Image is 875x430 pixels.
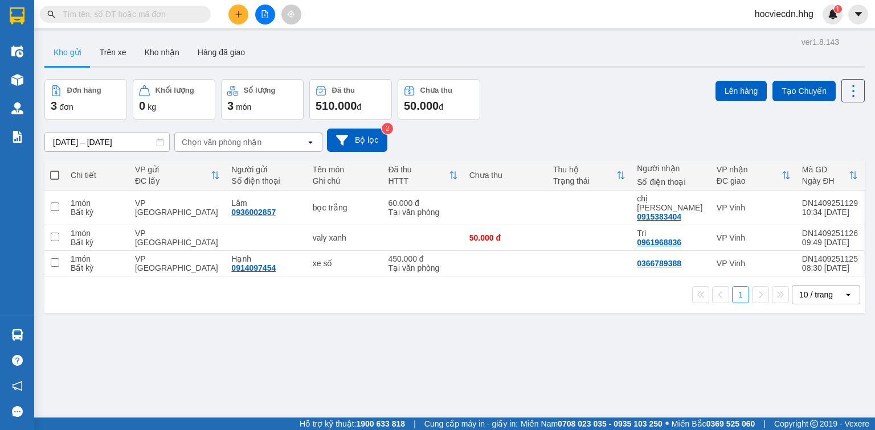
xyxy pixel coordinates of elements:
div: Bất kỳ [71,263,124,272]
span: 3 [227,100,234,112]
strong: 0369 525 060 [706,419,755,428]
div: Đã thu [332,86,355,94]
button: Kho nhận [136,39,189,66]
div: Ngày ĐH [802,176,849,185]
span: question-circle [12,355,23,366]
span: đơn [59,102,73,111]
div: Chưa thu [469,171,542,180]
div: VP Vinh [717,259,791,268]
input: Tìm tên, số ĐT hoặc mã đơn [63,8,197,20]
div: 60.000 đ [388,199,457,208]
div: Chi tiết [71,171,124,180]
span: notification [12,381,23,391]
strong: 1900 633 818 [357,419,406,428]
div: 0914097454 [231,263,276,272]
div: ver 1.8.143 [802,36,839,48]
div: 50.000 đ [469,233,542,242]
div: Bất kỳ [71,238,124,247]
div: Khối lượng [156,86,194,94]
button: Lên hàng [715,81,767,101]
button: Chưa thu50.000đ [398,79,480,120]
div: Thu hộ [553,165,616,174]
button: aim [281,5,301,24]
th: Toggle SortBy [129,160,226,191]
div: valy xanh [313,233,377,242]
div: 1 món [71,199,124,208]
img: warehouse-icon [11,329,23,341]
div: Người nhận [637,164,705,173]
span: 0 [139,100,145,112]
div: Tên món [313,165,377,174]
img: warehouse-icon [11,46,23,57]
div: HTTT [388,176,448,185]
svg: open [844,290,853,299]
div: DN1409251125 [802,254,858,263]
span: 510.000 [316,100,357,112]
button: Hàng đã giao [189,39,254,66]
div: 450.000 đ [388,254,457,263]
span: ⚪️ [665,421,669,426]
div: Ghi chú [313,176,377,185]
div: DN1409251129 [802,199,858,208]
div: Tại văn phòng [388,263,457,272]
img: logo-vxr [10,7,24,24]
div: 0366789388 [637,259,681,268]
div: ĐC giao [717,176,782,185]
button: 1 [732,286,749,303]
div: Mã GD [802,165,849,174]
div: Chọn văn phòng nhận [182,137,261,148]
svg: open [306,138,315,147]
button: Bộ lọc [327,129,387,152]
th: Toggle SortBy [382,160,463,191]
button: Kho gửi [44,39,91,66]
button: file-add [255,5,275,24]
img: icon-new-feature [828,9,838,19]
div: Số điện thoại [637,177,705,187]
div: Số lượng [244,86,276,94]
span: | [414,417,416,430]
div: 1 món [71,254,124,263]
button: Số lượng3món [221,79,304,120]
button: Đơn hàng3đơn [44,79,127,120]
div: Lâm [231,199,301,208]
div: 0936002857 [231,208,276,217]
div: VP [GEOGRAPHIC_DATA] [135,254,220,272]
div: Bất kỳ [71,208,124,217]
div: 10 / trang [799,289,833,300]
img: solution-icon [11,131,23,143]
div: xe số [313,259,377,268]
div: Chưa thu [420,86,452,94]
span: đ [439,102,443,111]
div: VP nhận [717,165,782,174]
div: VP gửi [135,165,211,174]
div: VP Vinh [717,203,791,212]
div: ĐC lấy [135,176,211,185]
div: 08:30 [DATE] [802,263,858,272]
div: chị Lan [637,194,705,212]
span: message [12,406,23,417]
div: Đơn hàng [67,86,101,94]
div: Đã thu [388,165,448,174]
div: 09:49 [DATE] [802,238,858,247]
span: Hỗ trợ kỹ thuật: [300,417,405,430]
th: Toggle SortBy [711,160,796,191]
span: 3 [51,100,57,112]
span: copyright [810,420,818,428]
img: warehouse-icon [11,74,23,86]
div: Hạnh [231,254,301,263]
span: aim [287,10,295,18]
sup: 1 [834,5,842,13]
div: 0915383404 [637,212,681,221]
span: đ [357,102,361,111]
sup: 2 [382,123,393,134]
span: hocviecdn.hhg [746,7,823,21]
div: VP Vinh [717,233,791,242]
div: 10:34 [DATE] [802,208,858,217]
div: 1 món [71,229,124,238]
div: Số điện thoại [231,176,301,185]
div: DN1409251126 [802,229,858,238]
span: món [236,102,251,111]
button: Khối lượng0kg [133,79,215,120]
span: Miền Bắc [672,417,755,430]
button: Đã thu510.000đ [309,79,392,120]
